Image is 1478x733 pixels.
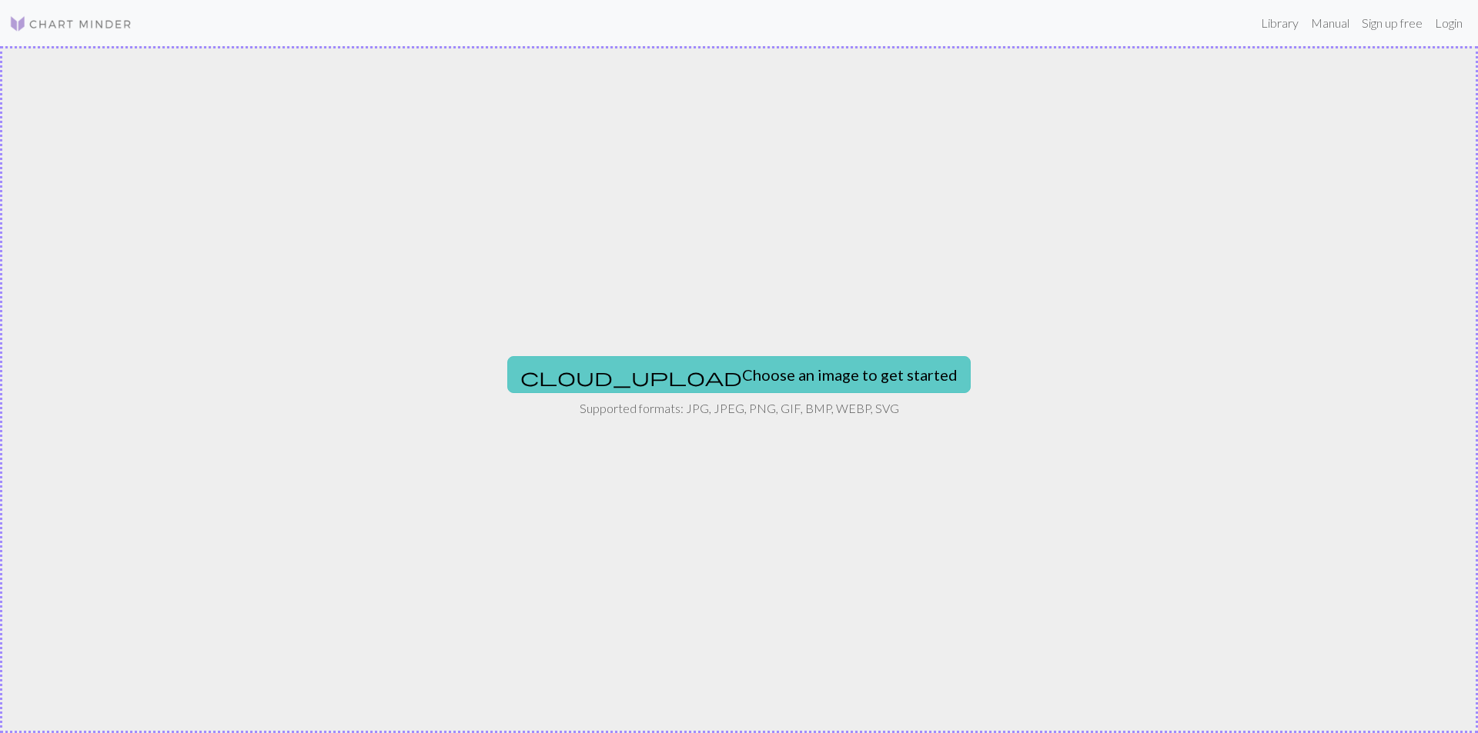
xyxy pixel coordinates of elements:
[507,356,971,393] button: Choose an image to get started
[520,366,742,388] span: cloud_upload
[580,399,899,418] p: Supported formats: JPG, JPEG, PNG, GIF, BMP, WEBP, SVG
[1356,8,1429,38] a: Sign up free
[1429,8,1469,38] a: Login
[1255,8,1305,38] a: Library
[1305,8,1356,38] a: Manual
[9,15,132,33] img: Logo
